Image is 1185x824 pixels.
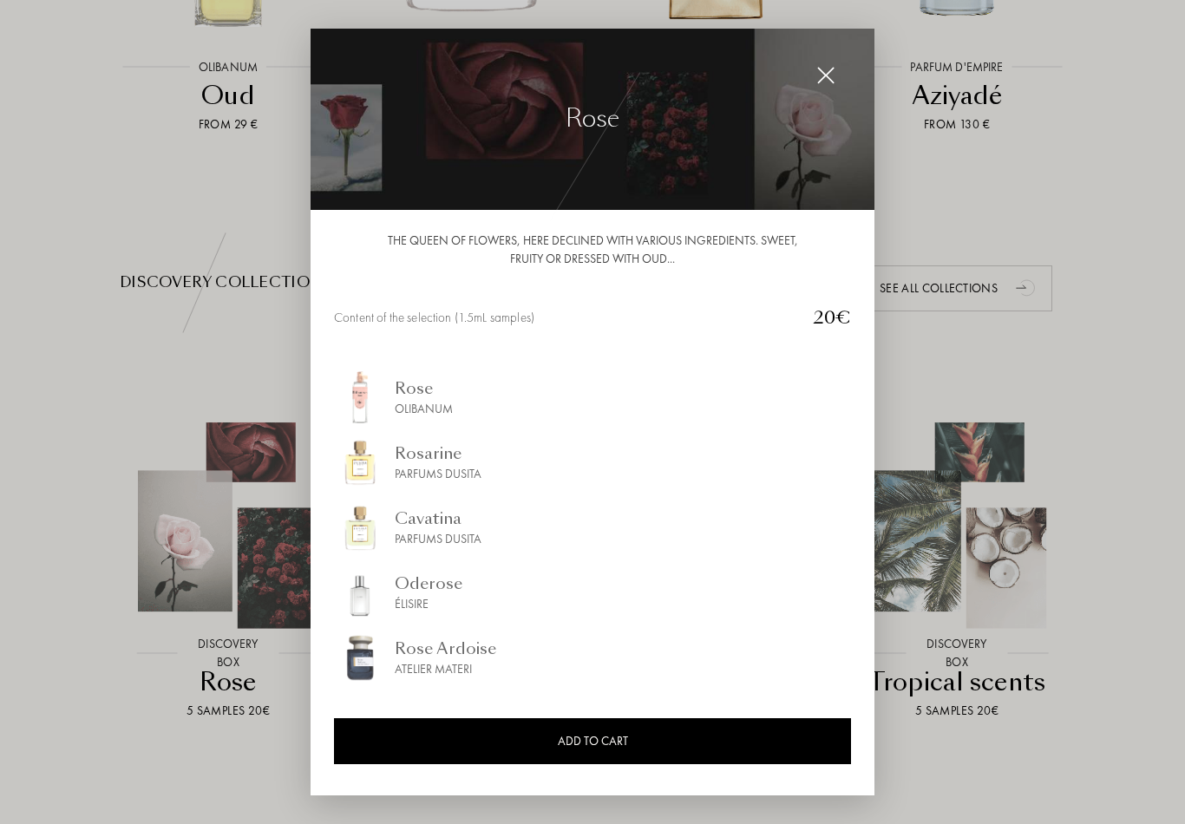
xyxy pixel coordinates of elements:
div: Cavatina [395,507,481,530]
div: Rose [566,101,619,137]
div: ADD TO CART [334,718,851,764]
img: img_sommelier [334,566,386,618]
div: Parfums Dusita [395,530,481,548]
img: img_sommelier [334,501,386,553]
div: Rosarine [395,441,481,465]
div: Élisire [395,595,462,613]
a: img_sommelierCavatinaParfums Dusita [334,501,851,553]
img: img_sommelier [334,631,386,683]
div: Oderose [395,572,462,595]
img: img_sommelier [334,436,386,488]
a: img_sommelierRosarineParfums Dusita [334,436,851,488]
div: Rose Ardoise [395,637,496,660]
img: cross_white.svg [816,66,835,85]
div: 20€ [799,304,851,330]
a: img_sommelierRoseOlibanum [334,371,851,423]
div: Olibanum [395,400,453,418]
div: Content of the selection (1.5mL samples) [334,308,799,328]
img: img_collec [311,29,874,210]
div: The queen of flowers, here declined with various ingredients. Sweet, fruity or dressed with oud... [334,232,851,268]
div: Parfums Dusita [395,465,481,483]
a: img_sommelierOderoseÉlisire [334,566,851,618]
img: img_sommelier [334,371,386,423]
a: img_sommelierRose ArdoiseAtelier Materi [334,631,851,683]
div: Rose [395,376,453,400]
div: Atelier Materi [395,660,496,678]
